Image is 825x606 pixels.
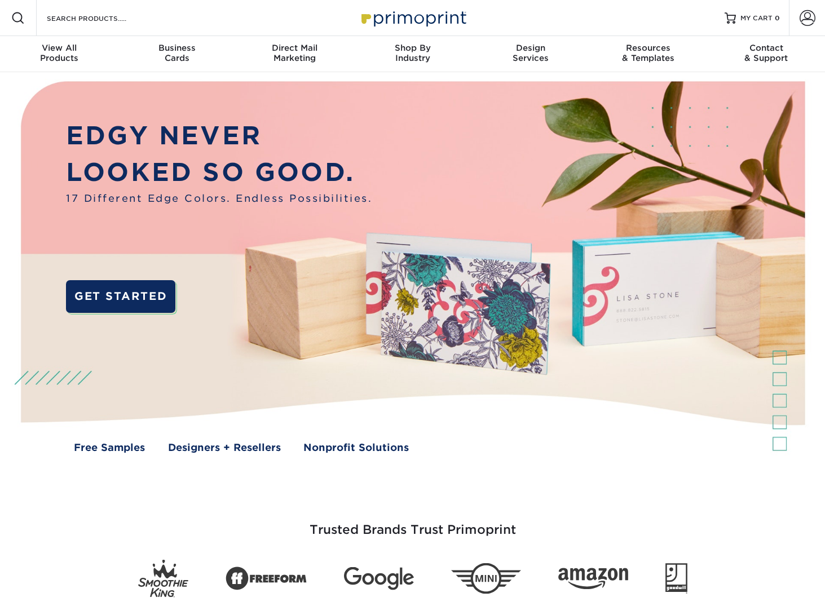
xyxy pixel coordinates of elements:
[707,36,825,72] a: Contact& Support
[168,440,281,455] a: Designers + Resellers
[354,36,471,72] a: Shop ByIndustry
[589,36,707,72] a: Resources& Templates
[66,154,372,191] p: LOOKED SO GOOD.
[66,191,372,206] span: 17 Different Edge Colors. Endless Possibilities.
[451,563,521,594] img: Mini
[236,36,354,72] a: Direct MailMarketing
[471,36,589,72] a: DesignServices
[589,43,707,63] div: & Templates
[138,560,188,598] img: Smoothie King
[471,43,589,53] span: Design
[707,43,825,53] span: Contact
[775,14,780,22] span: 0
[303,440,409,455] a: Nonprofit Solutions
[236,43,354,53] span: Direct Mail
[354,43,471,63] div: Industry
[665,563,687,594] img: Goodwill
[558,568,628,589] img: Amazon
[344,567,414,590] img: Google
[66,280,175,313] a: GET STARTED
[740,14,773,23] span: MY CART
[83,496,743,551] h3: Trusted Brands Trust Primoprint
[354,43,471,53] span: Shop By
[74,440,145,455] a: Free Samples
[589,43,707,53] span: Resources
[118,36,236,72] a: BusinessCards
[471,43,589,63] div: Services
[356,6,469,30] img: Primoprint
[118,43,236,63] div: Cards
[707,43,825,63] div: & Support
[236,43,354,63] div: Marketing
[226,560,307,596] img: Freeform
[46,11,156,25] input: SEARCH PRODUCTS.....
[66,117,372,154] p: EDGY NEVER
[118,43,236,53] span: Business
